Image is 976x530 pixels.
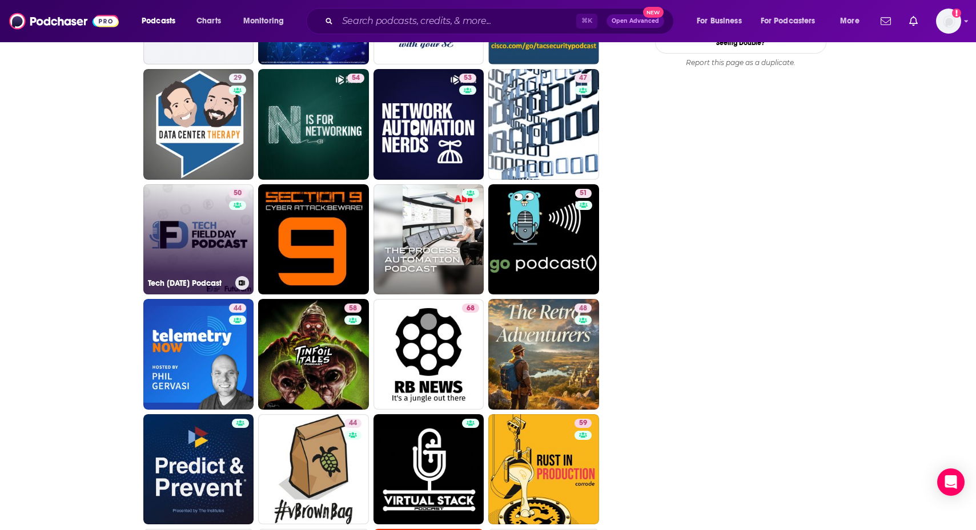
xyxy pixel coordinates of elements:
div: Search podcasts, credits, & more... [317,8,685,34]
a: 48 [575,304,592,313]
a: 58 [344,304,362,313]
span: 51 [580,188,587,199]
span: For Business [697,13,742,29]
img: User Profile [936,9,961,34]
button: open menu [689,12,756,30]
span: 59 [579,418,587,429]
a: 44 [229,304,246,313]
a: 29 [229,74,246,83]
span: Logged in as abbie.hatfield [936,9,961,34]
span: 29 [234,72,242,84]
span: 50 [234,188,242,199]
a: 50Tech [DATE] Podcast [143,184,254,295]
a: 53 [459,74,476,83]
span: 68 [467,303,475,314]
span: 44 [349,418,357,429]
a: 29 [143,69,254,180]
span: 47 [579,72,587,84]
a: Show notifications dropdown [876,11,895,31]
h3: Tech [DATE] Podcast [148,278,231,288]
a: 47 [488,69,599,180]
a: 58 [258,299,369,410]
span: 58 [349,303,357,314]
button: Open AdvancedNew [607,14,664,28]
span: 48 [579,303,587,314]
button: open menu [832,12,874,30]
input: Search podcasts, credits, & more... [338,12,576,30]
a: 51 [575,189,592,198]
a: 53 [373,69,484,180]
span: ⌘ K [576,14,597,29]
span: 53 [464,72,472,84]
a: 54 [258,69,369,180]
span: 54 [352,72,360,84]
a: 54 [347,74,364,83]
button: open menu [235,12,299,30]
span: More [840,13,859,29]
button: open menu [134,12,190,30]
a: 44 [143,299,254,410]
a: 50 [229,189,246,198]
span: New [643,7,664,18]
a: 68 [462,304,479,313]
a: Charts [189,12,228,30]
span: Open Advanced [612,18,659,24]
a: 44 [258,414,369,525]
svg: Add a profile image [952,9,961,18]
span: 44 [234,303,242,314]
a: 44 [344,419,362,428]
img: Podchaser - Follow, Share and Rate Podcasts [9,10,119,32]
a: 68 [373,299,484,410]
div: Open Intercom Messenger [937,468,965,496]
div: Report this page as a duplicate. [655,58,826,67]
a: 59 [488,414,599,525]
span: Podcasts [142,13,175,29]
a: Show notifications dropdown [905,11,922,31]
a: 47 [575,74,592,83]
a: 48 [488,299,599,410]
a: 59 [575,419,592,428]
a: Seeing Double? [655,31,826,54]
button: open menu [753,12,832,30]
span: For Podcasters [761,13,816,29]
button: Show profile menu [936,9,961,34]
span: Monitoring [243,13,284,29]
span: Charts [196,13,221,29]
a: 51 [488,184,599,295]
